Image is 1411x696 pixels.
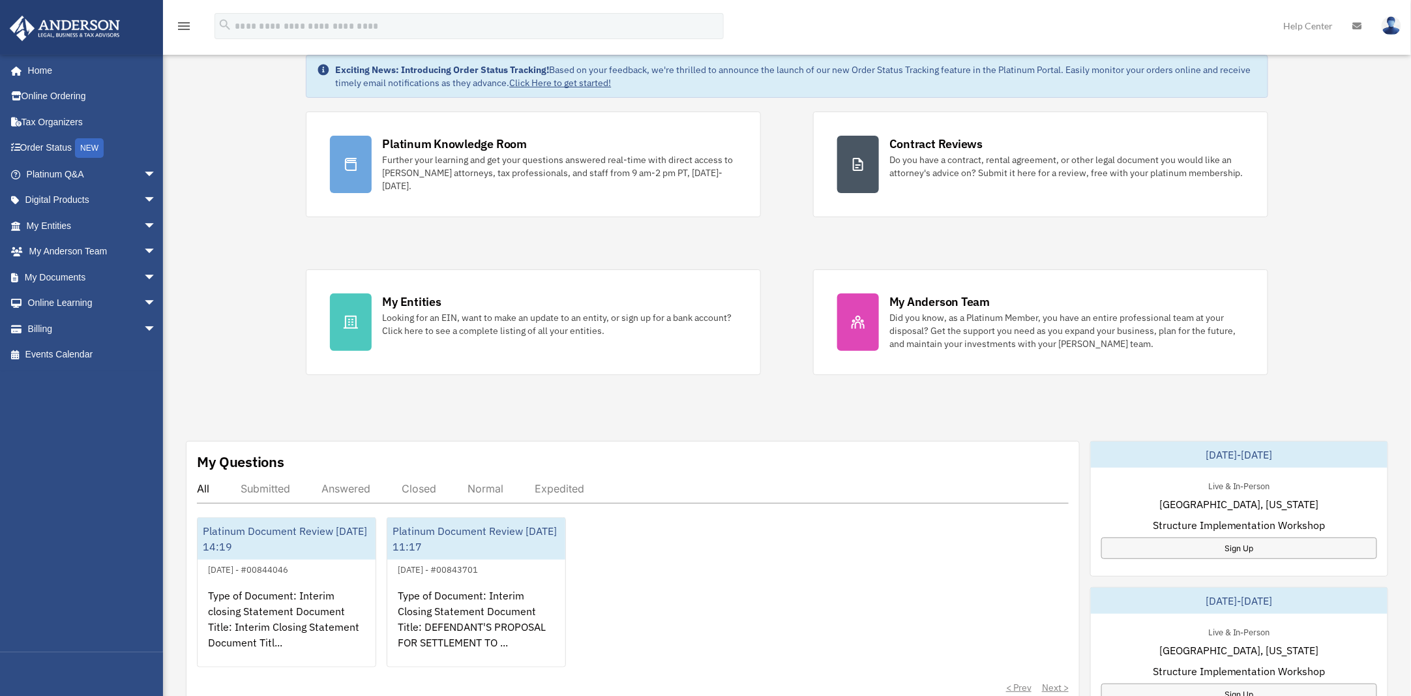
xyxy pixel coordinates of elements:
a: My Documentsarrow_drop_down [9,264,176,290]
div: NEW [75,138,104,158]
div: Platinum Knowledge Room [382,136,527,152]
a: Order StatusNEW [9,135,176,162]
div: My Anderson Team [889,294,990,310]
a: Sign Up [1101,537,1377,559]
span: arrow_drop_down [143,161,170,188]
span: arrow_drop_down [143,290,170,317]
div: Contract Reviews [889,136,983,152]
a: Events Calendar [9,342,176,368]
div: Closed [402,482,436,495]
div: Looking for an EIN, want to make an update to an entity, or sign up for a bank account? Click her... [382,311,737,337]
a: Platinum Document Review [DATE] 14:19[DATE] - #00844046Type of Document: Interim closing Statemen... [197,517,376,667]
div: [DATE] - #00844046 [198,562,299,575]
i: menu [176,18,192,34]
a: My Entitiesarrow_drop_down [9,213,176,239]
div: Answered [321,482,370,495]
span: [GEOGRAPHIC_DATA], [US_STATE] [1159,496,1319,512]
a: menu [176,23,192,34]
div: Platinum Document Review [DATE] 14:19 [198,518,376,560]
div: My Questions [197,452,284,472]
img: User Pic [1382,16,1401,35]
a: My Entities Looking for an EIN, want to make an update to an entity, or sign up for a bank accoun... [306,269,761,375]
div: My Entities [382,294,441,310]
div: [DATE]-[DATE] [1091,588,1388,614]
a: Billingarrow_drop_down [9,316,176,342]
strong: Exciting News: Introducing Order Status Tracking! [335,64,549,76]
div: Normal [468,482,503,495]
a: Platinum Q&Aarrow_drop_down [9,161,176,187]
span: Structure Implementation Workshop [1153,517,1326,533]
div: Further your learning and get your questions answered real-time with direct access to [PERSON_NAM... [382,153,737,192]
span: [GEOGRAPHIC_DATA], [US_STATE] [1159,643,1319,658]
div: Live & In-Person [1198,478,1281,492]
a: Platinum Knowledge Room Further your learning and get your questions answered real-time with dire... [306,112,761,217]
a: Tax Organizers [9,109,176,135]
a: Click Here to get started! [509,77,611,89]
div: Submitted [241,482,290,495]
span: arrow_drop_down [143,264,170,291]
i: search [218,18,232,32]
div: Based on your feedback, we're thrilled to announce the launch of our new Order Status Tracking fe... [335,63,1256,89]
a: Digital Productsarrow_drop_down [9,187,176,213]
span: arrow_drop_down [143,239,170,265]
a: My Anderson Teamarrow_drop_down [9,239,176,265]
div: Live & In-Person [1198,624,1281,638]
div: All [197,482,209,495]
span: Structure Implementation Workshop [1153,663,1326,679]
div: Did you know, as a Platinum Member, you have an entire professional team at your disposal? Get th... [889,311,1244,350]
div: Expedited [535,482,584,495]
div: [DATE]-[DATE] [1091,442,1388,468]
span: arrow_drop_down [143,187,170,214]
a: Home [9,57,170,83]
a: Platinum Document Review [DATE] 11:17[DATE] - #00843701Type of Document: Interim Closing Statemen... [387,517,566,667]
span: arrow_drop_down [143,316,170,342]
a: Online Learningarrow_drop_down [9,290,176,316]
div: Type of Document: Interim closing Statement Document Title: Interim Closing Statement Document Ti... [198,577,376,679]
a: My Anderson Team Did you know, as a Platinum Member, you have an entire professional team at your... [813,269,1268,375]
div: Do you have a contract, rental agreement, or other legal document you would like an attorney's ad... [889,153,1244,179]
div: [DATE] - #00843701 [387,562,488,575]
div: Platinum Document Review [DATE] 11:17 [387,518,565,560]
a: Contract Reviews Do you have a contract, rental agreement, or other legal document you would like... [813,112,1268,217]
a: Online Ordering [9,83,176,110]
img: Anderson Advisors Platinum Portal [6,16,124,41]
span: arrow_drop_down [143,213,170,239]
div: Type of Document: Interim Closing Statement Document Title: DEFENDANT'S PROPOSAL FOR SETTLEMENT T... [387,577,565,679]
